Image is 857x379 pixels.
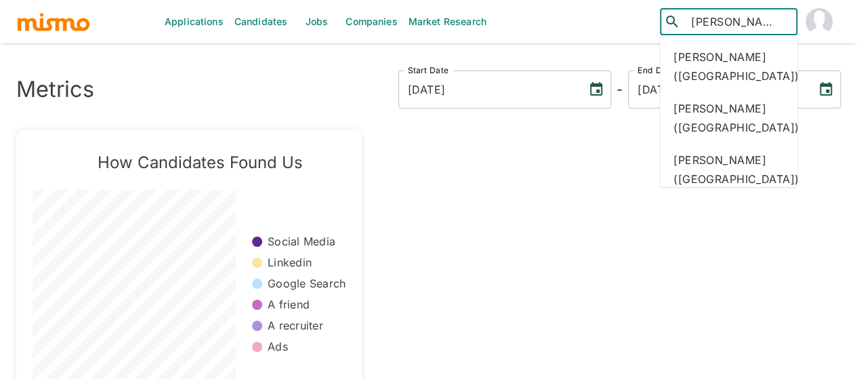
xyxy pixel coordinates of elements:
p: Linkedin [268,255,312,271]
div: [PERSON_NAME] ([GEOGRAPHIC_DATA]) [660,144,797,195]
img: Maia Reyes [806,8,833,35]
p: Ads [268,339,288,355]
input: MM/DD/YYYY [398,71,577,108]
p: Google Search [268,276,346,292]
button: Choose date, selected date is Aug 26, 2022 [583,76,610,103]
label: Start Date [408,64,448,76]
input: Candidate search [686,12,791,31]
h3: Metrics [16,77,94,102]
label: End Date [637,64,674,76]
input: MM/DD/YYYY [628,71,807,108]
p: A friend [268,297,310,313]
p: A recruiter [268,318,323,334]
h6: - [616,79,623,100]
div: [PERSON_NAME] ([GEOGRAPHIC_DATA]) [660,41,797,92]
img: logo [16,12,91,32]
h5: How Candidates Found Us [54,152,346,174]
button: Choose date, selected date is Aug 26, 2025 [812,76,839,103]
div: [PERSON_NAME] ([GEOGRAPHIC_DATA]) [660,92,797,144]
p: Social Media [268,234,335,250]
